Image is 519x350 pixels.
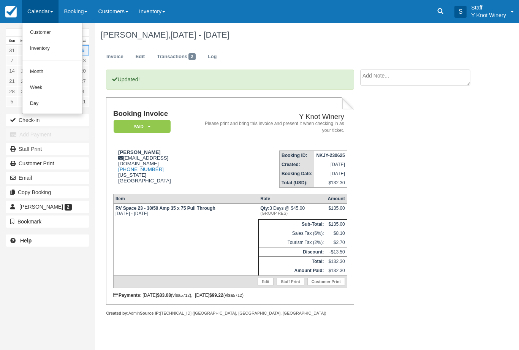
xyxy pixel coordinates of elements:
ul: Calendar [22,23,83,114]
a: Inventory [22,41,82,57]
a: Day [22,96,82,112]
a: Customer [22,25,82,41]
a: Month [22,64,82,80]
a: Week [22,80,82,96]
